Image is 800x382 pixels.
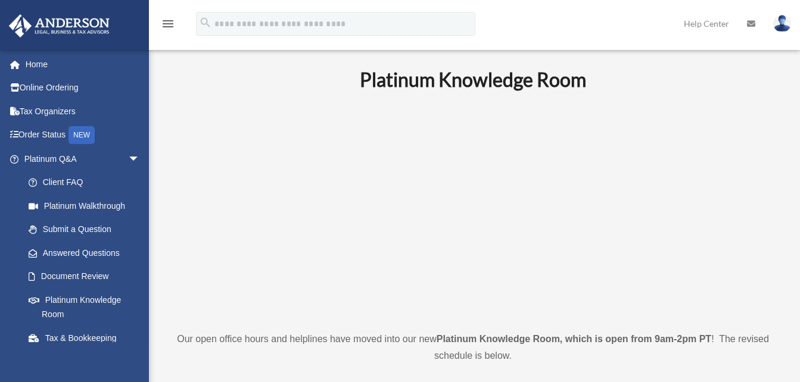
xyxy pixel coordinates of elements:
a: Tax & Bookkeeping Packages [17,326,158,364]
strong: Platinum Knowledge Room, which is open from 9am-2pm PT [437,334,711,344]
a: Document Review [17,265,158,289]
img: User Pic [773,15,791,32]
a: Platinum Walkthrough [17,194,158,218]
a: Order StatusNEW [8,123,158,148]
b: Platinum Knowledge Room [360,68,586,91]
p: Our open office hours and helplines have moved into our new ! The revised schedule is below. [170,331,776,364]
img: Anderson Advisors Platinum Portal [5,14,113,37]
a: Client FAQ [17,171,158,195]
a: Tax Organizers [8,99,158,123]
i: search [199,16,212,29]
a: Platinum Q&Aarrow_drop_down [8,147,158,171]
a: Answered Questions [17,241,158,265]
a: menu [161,21,175,31]
a: Home [8,52,158,76]
span: arrow_drop_down [128,147,152,171]
div: NEW [69,126,95,144]
iframe: 231110_Toby_KnowledgeRoom [294,108,652,309]
a: Submit a Question [17,218,158,242]
a: Platinum Knowledge Room [17,288,152,326]
a: Online Ordering [8,76,158,100]
i: menu [161,17,175,31]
